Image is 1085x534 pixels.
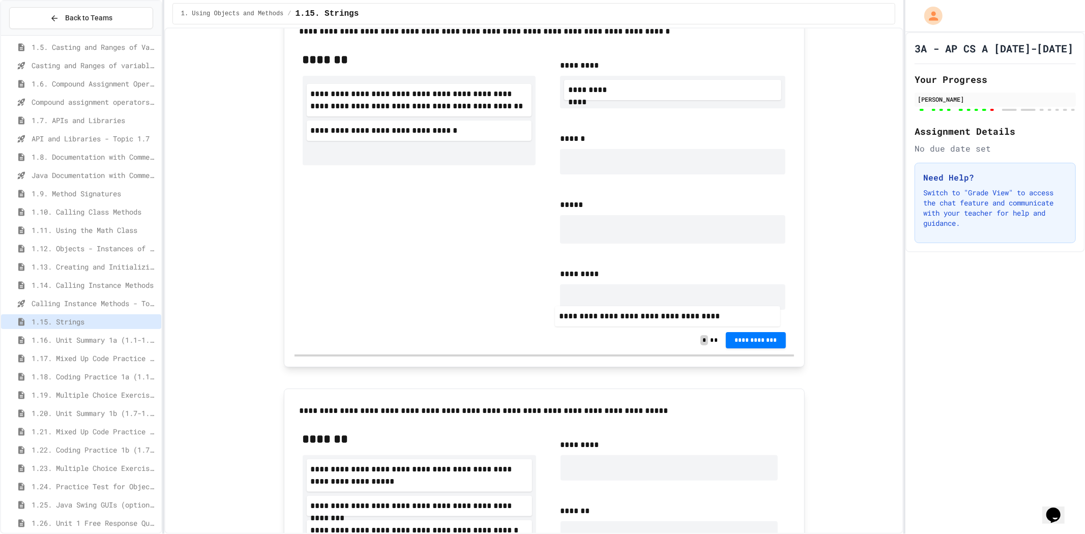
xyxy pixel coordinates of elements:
[32,243,157,254] span: 1.12. Objects - Instances of Classes
[9,7,153,29] button: Back to Teams
[32,463,157,473] span: 1.23. Multiple Choice Exercises for Unit 1b (1.9-1.15)
[32,206,157,217] span: 1.10. Calling Class Methods
[915,124,1076,138] h2: Assignment Details
[32,261,157,272] span: 1.13. Creating and Initializing Objects: Constructors
[32,518,157,528] span: 1.26. Unit 1 Free Response Question (FRQ) Practice
[32,42,157,52] span: 1.5. Casting and Ranges of Values
[32,170,157,181] span: Java Documentation with Comments - Topic 1.8
[32,78,157,89] span: 1.6. Compound Assignment Operators
[915,72,1076,86] h2: Your Progress
[32,188,157,199] span: 1.9. Method Signatures
[914,4,945,27] div: My Account
[32,335,157,345] span: 1.16. Unit Summary 1a (1.1-1.6)
[1042,493,1075,524] iframe: chat widget
[32,444,157,455] span: 1.22. Coding Practice 1b (1.7-1.15)
[923,171,1067,184] h3: Need Help?
[65,13,112,23] span: Back to Teams
[32,371,157,382] span: 1.18. Coding Practice 1a (1.1-1.6)
[32,133,157,144] span: API and Libraries - Topic 1.7
[32,280,157,290] span: 1.14. Calling Instance Methods
[32,225,157,235] span: 1.11. Using the Math Class
[918,95,1073,104] div: [PERSON_NAME]
[32,298,157,309] span: Calling Instance Methods - Topic 1.14
[923,188,1067,228] p: Switch to "Grade View" to access the chat feature and communicate with your teacher for help and ...
[181,10,284,18] span: 1. Using Objects and Methods
[287,10,291,18] span: /
[296,8,359,20] span: 1.15. Strings
[32,97,157,107] span: Compound assignment operators - Quiz
[32,408,157,419] span: 1.20. Unit Summary 1b (1.7-1.15)
[32,353,157,364] span: 1.17. Mixed Up Code Practice 1.1-1.6
[32,60,157,71] span: Casting and Ranges of variables - Quiz
[32,115,157,126] span: 1.7. APIs and Libraries
[915,41,1073,55] h1: 3A - AP CS A [DATE]-[DATE]
[32,499,157,510] span: 1.25. Java Swing GUIs (optional)
[32,316,157,327] span: 1.15. Strings
[32,426,157,437] span: 1.21. Mixed Up Code Practice 1b (1.7-1.15)
[915,142,1076,155] div: No due date set
[32,481,157,492] span: 1.24. Practice Test for Objects (1.12-1.14)
[32,390,157,400] span: 1.19. Multiple Choice Exercises for Unit 1a (1.1-1.6)
[32,152,157,162] span: 1.8. Documentation with Comments and Preconditions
